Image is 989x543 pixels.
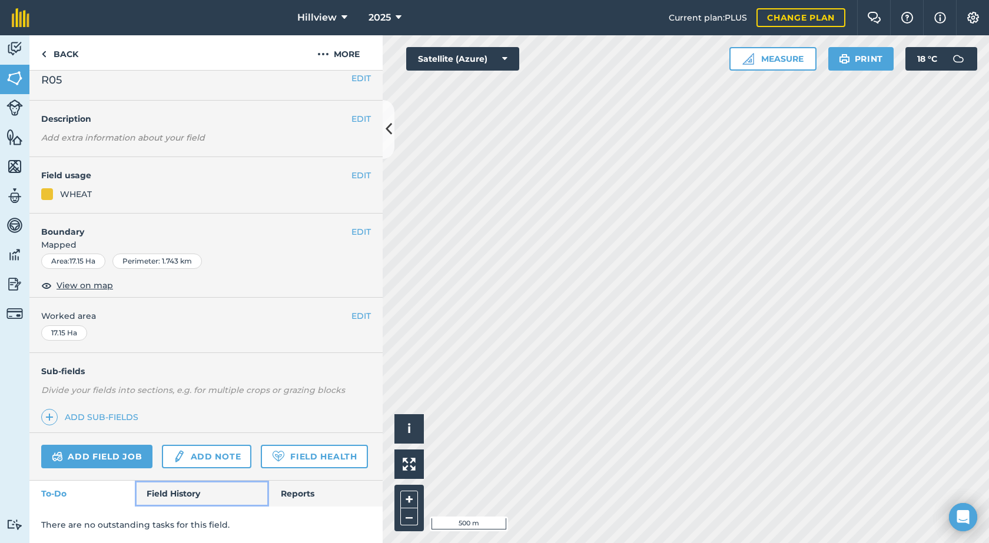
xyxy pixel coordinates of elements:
[41,518,371,531] p: There are no outstanding tasks for this field.
[867,12,881,24] img: Two speech bubbles overlapping with the left bubble in the forefront
[162,445,251,468] a: Add note
[41,309,371,322] span: Worked area
[394,414,424,444] button: i
[742,53,754,65] img: Ruler icon
[60,188,92,201] div: WHEAT
[297,11,337,25] span: Hillview
[6,275,23,293] img: svg+xml;base64,PD94bWwgdmVyc2lvbj0iMS4wIiBlbmNvZGluZz0idXRmLTgiPz4KPCEtLSBHZW5lcmF0b3I6IEFkb2JlIE...
[41,385,345,395] em: Divide your fields into sections, e.g. for multiple crops or grazing blocks
[351,72,371,85] button: EDIT
[317,47,329,61] img: svg+xml;base64,PHN2ZyB4bWxucz0iaHR0cDovL3d3dy53My5vcmcvMjAwMC9zdmciIHdpZHRoPSIyMCIgaGVpZ2h0PSIyNC...
[12,8,29,27] img: fieldmargin Logo
[351,169,371,182] button: EDIT
[269,481,383,507] a: Reports
[6,305,23,322] img: svg+xml;base64,PD94bWwgdmVyc2lvbj0iMS4wIiBlbmNvZGluZz0idXRmLTgiPz4KPCEtLSBHZW5lcmF0b3I6IEFkb2JlIE...
[41,47,47,61] img: svg+xml;base64,PHN2ZyB4bWxucz0iaHR0cDovL3d3dy53My5vcmcvMjAwMC9zdmciIHdpZHRoPSI5IiBoZWlnaHQ9IjI0Ii...
[351,112,371,125] button: EDIT
[351,309,371,322] button: EDIT
[45,410,54,424] img: svg+xml;base64,PHN2ZyB4bWxucz0iaHR0cDovL3d3dy53My5vcmcvMjAwMC9zdmciIHdpZHRoPSIxNCIgaGVpZ2h0PSIyNC...
[41,278,52,292] img: svg+xml;base64,PHN2ZyB4bWxucz0iaHR0cDovL3d3dy53My5vcmcvMjAwMC9zdmciIHdpZHRoPSIxOCIgaGVpZ2h0PSIyNC...
[29,481,135,507] a: To-Do
[407,421,411,436] span: i
[57,279,113,292] span: View on map
[6,246,23,264] img: svg+xml;base64,PD94bWwgdmVyc2lvbj0iMS4wIiBlbmNvZGluZz0idXRmLTgiPz4KPCEtLSBHZW5lcmF0b3I6IEFkb2JlIE...
[261,445,367,468] a: Field Health
[403,458,416,471] img: Four arrows, one pointing top left, one top right, one bottom right and the last bottom left
[41,132,205,143] em: Add extra information about your field
[41,72,62,88] span: R05
[669,11,747,24] span: Current plan : PLUS
[905,47,977,71] button: 18 °C
[6,40,23,58] img: svg+xml;base64,PD94bWwgdmVyc2lvbj0iMS4wIiBlbmNvZGluZz0idXRmLTgiPz4KPCEtLSBHZW5lcmF0b3I6IEFkb2JlIE...
[351,225,371,238] button: EDIT
[406,47,519,71] button: Satellite (Azure)
[400,508,418,525] button: –
[6,99,23,116] img: svg+xml;base64,PD94bWwgdmVyc2lvbj0iMS4wIiBlbmNvZGluZz0idXRmLTgiPz4KPCEtLSBHZW5lcmF0b3I6IEFkb2JlIE...
[41,169,351,182] h4: Field usage
[6,187,23,205] img: svg+xml;base64,PD94bWwgdmVyc2lvbj0iMS4wIiBlbmNvZGluZz0idXRmLTgiPz4KPCEtLSBHZW5lcmF0b3I6IEFkb2JlIE...
[29,365,383,378] h4: Sub-fields
[828,47,894,71] button: Print
[369,11,391,25] span: 2025
[839,52,850,66] img: svg+xml;base64,PHN2ZyB4bWxucz0iaHR0cDovL3d3dy53My5vcmcvMjAwMC9zdmciIHdpZHRoPSIxOSIgaGVpZ2h0PSIyNC...
[966,12,980,24] img: A cog icon
[6,128,23,146] img: svg+xml;base64,PHN2ZyB4bWxucz0iaHR0cDovL3d3dy53My5vcmcvMjAwMC9zdmciIHdpZHRoPSI1NiIgaGVpZ2h0PSI2MC...
[917,47,937,71] span: 18 ° C
[29,214,351,238] h4: Boundary
[41,409,143,425] a: Add sub-fields
[112,254,202,269] div: Perimeter : 1.743 km
[947,47,970,71] img: svg+xml;base64,PD94bWwgdmVyc2lvbj0iMS4wIiBlbmNvZGluZz0idXRmLTgiPz4KPCEtLSBHZW5lcmF0b3I6IEFkb2JlIE...
[6,519,23,530] img: svg+xml;base64,PD94bWwgdmVyc2lvbj0iMS4wIiBlbmNvZGluZz0idXRmLTgiPz4KPCEtLSBHZW5lcmF0b3I6IEFkb2JlIE...
[29,35,90,70] a: Back
[41,254,105,269] div: Area : 17.15 Ha
[41,112,371,125] h4: Description
[756,8,845,27] a: Change plan
[294,35,383,70] button: More
[6,216,23,234] img: svg+xml;base64,PD94bWwgdmVyc2lvbj0iMS4wIiBlbmNvZGluZz0idXRmLTgiPz4KPCEtLSBHZW5lcmF0b3I6IEFkb2JlIE...
[400,491,418,508] button: +
[900,12,914,24] img: A question mark icon
[949,503,977,531] div: Open Intercom Messenger
[6,158,23,175] img: svg+xml;base64,PHN2ZyB4bWxucz0iaHR0cDovL3d3dy53My5vcmcvMjAwMC9zdmciIHdpZHRoPSI1NiIgaGVpZ2h0PSI2MC...
[172,449,185,464] img: svg+xml;base64,PD94bWwgdmVyc2lvbj0iMS4wIiBlbmNvZGluZz0idXRmLTgiPz4KPCEtLSBHZW5lcmF0b3I6IEFkb2JlIE...
[6,69,23,87] img: svg+xml;base64,PHN2ZyB4bWxucz0iaHR0cDovL3d3dy53My5vcmcvMjAwMC9zdmciIHdpZHRoPSI1NiIgaGVpZ2h0PSI2MC...
[29,238,383,251] span: Mapped
[729,47,817,71] button: Measure
[934,11,946,25] img: svg+xml;base64,PHN2ZyB4bWxucz0iaHR0cDovL3d3dy53My5vcmcvMjAwMC9zdmciIHdpZHRoPSIxNyIgaGVpZ2h0PSIxNy...
[41,278,113,292] button: View on map
[52,449,63,464] img: svg+xml;base64,PD94bWwgdmVyc2lvbj0iMS4wIiBlbmNvZGluZz0idXRmLTgiPz4KPCEtLSBHZW5lcmF0b3I6IEFkb2JlIE...
[41,325,87,341] div: 17.15 Ha
[41,445,152,468] a: Add field job
[135,481,268,507] a: Field History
